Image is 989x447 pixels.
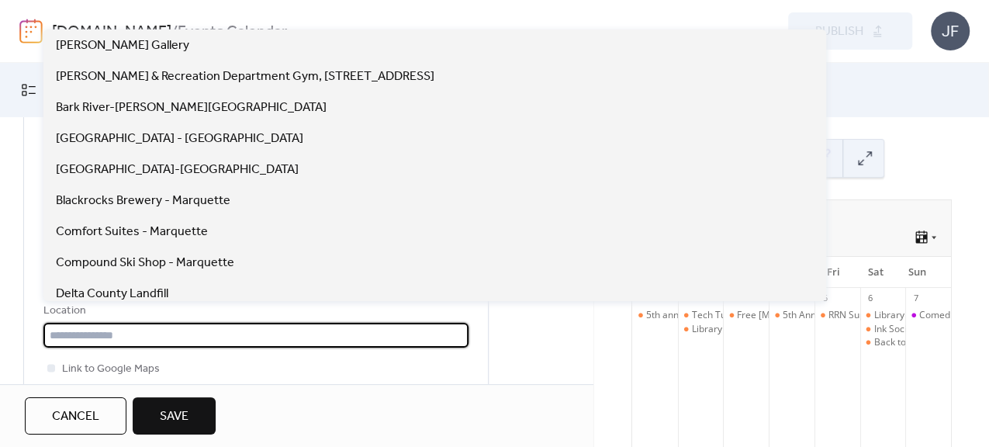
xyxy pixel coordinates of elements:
[769,309,814,322] div: 5th Annual Monarchs Blessing Ceremony
[632,309,678,322] div: 5th annual Labor Day Celebration
[865,293,877,304] div: 6
[819,293,831,304] div: 5
[931,12,970,50] div: JF
[56,254,234,272] span: Compound Ski Shop - Marquette
[737,309,922,322] div: Free [MEDICAL_DATA] at-home testing kits
[52,407,99,426] span: Cancel
[62,360,160,379] span: Link to Google Maps
[873,323,919,336] div: Ink Society
[56,99,327,117] span: Bark River-[PERSON_NAME][GEOGRAPHIC_DATA]
[723,309,769,322] div: Free Covid-19 at-home testing kits
[783,309,961,322] div: 5th Annual Monarchs Blessing Ceremony
[860,309,906,322] div: Library of Things
[646,309,777,322] div: 5th annual [DATE] Celebration
[56,68,434,86] span: [PERSON_NAME] & Recreation Department Gym, [STREET_ADDRESS]
[855,257,897,288] div: Sat
[860,323,906,336] div: Ink Society
[873,309,946,322] div: Library of Things
[178,17,287,47] b: Events Calendar
[43,302,465,321] div: Location
[773,293,785,304] div: 4
[19,19,43,43] img: logo
[56,285,168,303] span: Delta County Landfill
[692,309,756,322] div: Tech Tuesdays
[133,397,216,435] button: Save
[637,293,648,304] div: 1
[678,309,724,322] div: Tech Tuesdays
[160,407,188,426] span: Save
[25,397,126,435] button: Cancel
[52,17,171,47] a: [DOMAIN_NAME]
[905,309,951,322] div: Comedian Tyler Fowler at Island Resort and Casino Club 41
[860,336,906,349] div: Back to School Open House
[9,69,112,111] a: My Events
[56,192,230,210] span: Blackrocks Brewery - Marquette
[56,36,189,55] span: [PERSON_NAME] Gallery
[56,161,299,179] span: [GEOGRAPHIC_DATA]-[GEOGRAPHIC_DATA]
[692,323,764,336] div: Library of Things
[56,223,208,241] span: Comfort Suites - Marquette
[814,309,860,322] div: RRN Super Sale
[813,257,855,288] div: Fri
[683,293,694,304] div: 2
[171,17,178,47] b: /
[897,257,939,288] div: Sun
[828,309,895,322] div: RRN Super Sale
[728,293,739,304] div: 3
[678,323,724,336] div: Library of Things
[56,130,303,148] span: [GEOGRAPHIC_DATA] - [GEOGRAPHIC_DATA]
[910,293,922,304] div: 7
